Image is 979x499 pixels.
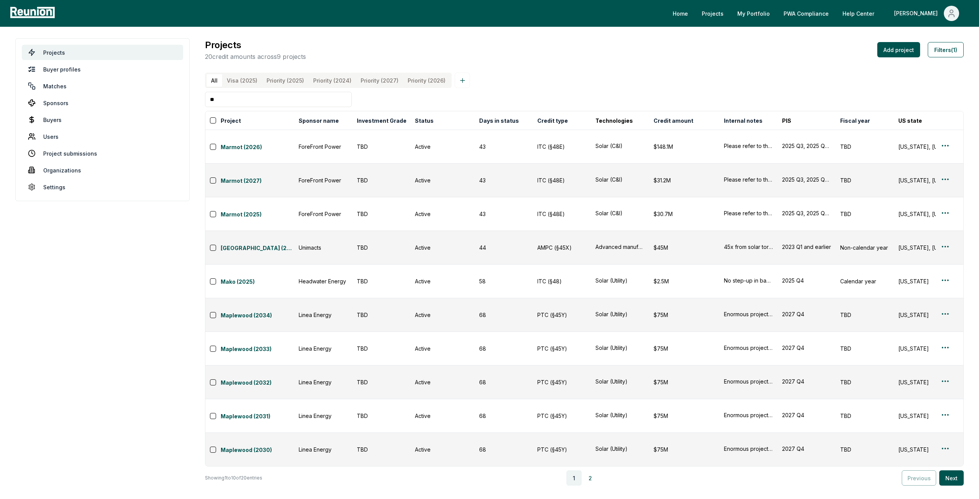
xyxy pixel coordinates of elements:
[415,311,470,319] div: Active
[299,412,348,420] div: Linea Energy
[654,210,715,218] div: $30.7M
[782,142,831,150] div: 2025 Q3, 2025 Q4, 2026 Q1, 2026 Q2, 2026 Q3, 2026 Q4, 2027 Q1, 2027 Q2, 2027 Q3
[221,311,294,320] a: Maplewood (2034)
[782,176,831,184] div: 2025 Q3, 2025 Q4, 2026 Q1, 2026 Q2, 2026 Q3, 2026 Q4, 2027 Q1, 2027 Q2, 2027 Q3
[205,52,306,61] p: 20 credit amounts across 9 projects
[357,311,406,319] div: TBD
[221,175,294,186] button: Marmot (2027)
[782,243,831,251] button: 2023 Q1 and earlier
[299,378,348,386] div: Linea Energy
[898,244,947,252] div: [US_STATE], [US_STATE]
[724,411,773,419] button: Enormous project (1 GWac) - Has not decided on PTC or ITC - PIS in blocks (505% in 2H2027, 50% in...
[479,412,528,420] div: 68
[939,470,964,486] button: Next
[357,277,406,285] div: TBD
[652,113,695,128] button: Credit amount
[782,445,831,453] button: 2027 Q4
[22,179,183,195] a: Settings
[595,176,644,184] button: Solar (C&I)
[221,444,294,455] button: Maplewood (2030)
[262,74,309,87] button: Priority (2025)
[221,242,294,253] button: [GEOGRAPHIC_DATA] (2026)
[782,276,831,284] button: 2025 Q4
[654,143,715,151] div: $148.1M
[299,244,348,252] div: Unimacts
[595,411,644,419] div: Solar (Utility)
[782,344,831,352] button: 2027 Q4
[221,377,294,388] button: Maplewood (2032)
[696,6,730,21] a: Projects
[654,176,715,184] div: $31.2M
[415,176,470,184] div: Active
[415,210,470,218] div: Active
[22,62,183,77] a: Buyer profiles
[877,42,920,57] button: Add project
[654,244,715,252] div: $45M
[898,345,947,353] div: [US_STATE]
[654,277,715,285] div: $2.5M
[415,445,470,453] div: Active
[667,6,694,21] a: Home
[898,176,947,184] div: [US_STATE], [US_STATE], [US_STATE], [US_STATE]
[839,113,872,128] button: Fiscal year
[299,176,348,184] div: ForeFront Power
[840,277,889,285] div: Calendar year
[479,445,528,453] div: 68
[479,210,528,218] div: 43
[724,142,773,150] div: Please refer to the portfolio summary on gdrive for a detailed background on the portfolio.
[221,345,294,354] a: Maplewood (2033)
[357,244,406,252] div: TBD
[840,210,889,218] div: TBD
[221,278,294,287] a: Mako (2025)
[731,6,776,21] a: My Portfolio
[898,378,947,386] div: [US_STATE]
[221,141,294,152] button: Marmot (2026)
[667,6,971,21] nav: Main
[724,377,773,385] button: Enormous project (1 GWac) - Has not decided on PTC or ITC - PIS in blocks (505% in 2H2027, 50% in...
[595,344,644,352] button: Solar (Utility)
[357,445,406,453] div: TBD
[403,74,450,87] button: Priority (2026)
[724,243,773,251] button: 45x from solar torque tubes (used in racking); see notes on HS; Would like to match prior transac...
[221,244,294,253] a: [GEOGRAPHIC_DATA] (2026)
[724,310,773,318] div: Enormous project (1 GWac) - Has not decided on PTC or ITC - PIS in blocks (505% in 2H2027, 50% in...
[595,243,644,251] button: Advanced manufacturing
[415,277,470,285] div: Active
[724,445,773,453] div: Enormous project (1 GWac) - Has not decided on PTC or ITC - PIS in blocks (505% in 2H2027, 50% in...
[221,177,294,186] a: Marmot (2027)
[415,412,470,420] div: Active
[928,42,964,57] button: Filters(1)
[840,345,889,353] div: TBD
[205,474,262,482] p: Showing 1 to 10 of 20 entries
[782,377,831,385] button: 2027 Q4
[22,129,183,144] a: Users
[536,113,569,128] button: Credit type
[415,143,470,151] div: Active
[840,378,889,386] div: TBD
[205,38,306,52] h3: Projects
[297,113,340,128] button: Sponsor name
[299,277,348,285] div: Headwater Energy
[724,344,773,352] div: Enormous project (1 GWac) - Has not decided on PTC or ITC - PIS in blocks (505% in 2H2027, 50% in...
[413,113,435,128] button: Status
[595,276,644,284] button: Solar (Utility)
[654,311,715,319] div: $75M
[724,276,773,284] div: No step-up in basis but includes a 15% developer fee.
[537,210,586,218] div: ITC (§48E)
[595,209,644,217] button: Solar (C&I)
[221,310,294,320] button: Maplewood (2034)
[299,345,348,353] div: Linea Energy
[357,412,406,420] div: TBD
[22,78,183,94] a: Matches
[221,446,294,455] a: Maplewood (2030)
[219,113,242,128] button: Project
[537,445,586,453] div: PTC (§45Y)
